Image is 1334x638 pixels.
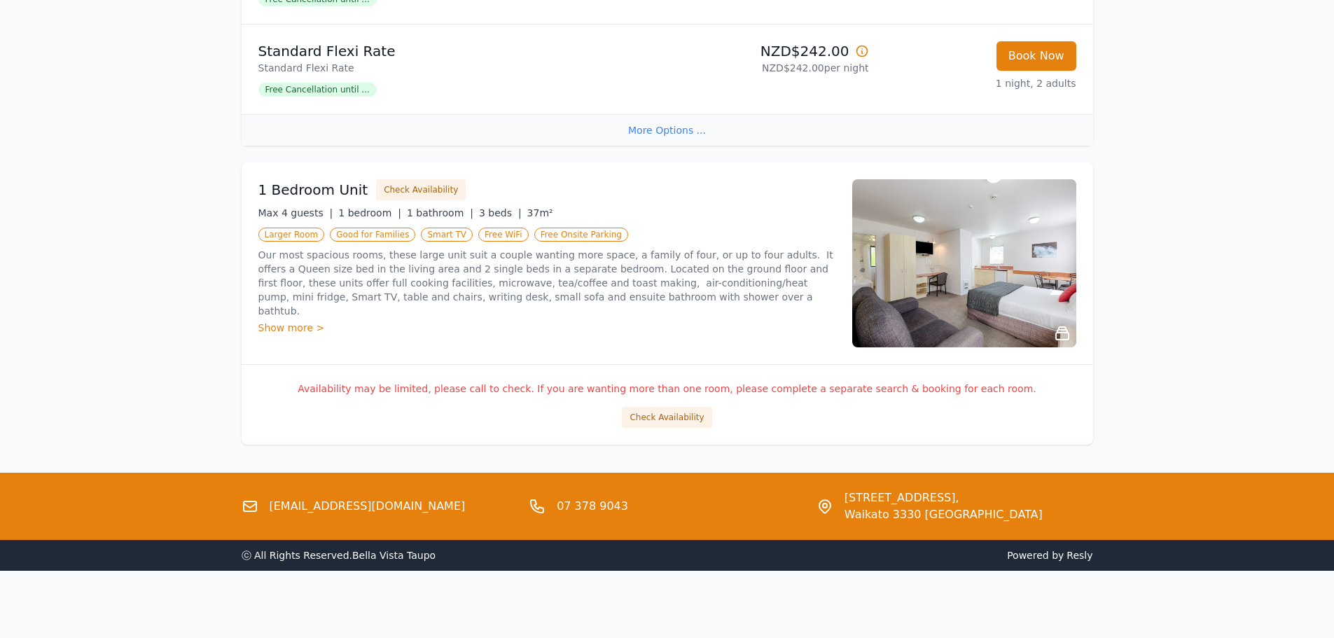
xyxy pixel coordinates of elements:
[258,228,325,242] span: Larger Room
[258,41,662,61] p: Standard Flexi Rate
[880,76,1076,90] p: 1 night, 2 adults
[557,498,628,515] a: 07 378 9043
[479,207,522,219] span: 3 beds |
[258,248,835,318] p: Our most spacious rooms, these large unit suit a couple wanting more space, a family of four, or ...
[258,321,835,335] div: Show more >
[421,228,473,242] span: Smart TV
[330,228,415,242] span: Good for Families
[534,228,628,242] span: Free Onsite Parking
[258,382,1076,396] p: Availability may be limited, please call to check. If you are wanting more than one room, please ...
[270,498,466,515] a: [EMAIL_ADDRESS][DOMAIN_NAME]
[1066,550,1092,561] a: Resly
[376,179,466,200] button: Check Availability
[258,83,377,97] span: Free Cancellation until ...
[407,207,473,219] span: 1 bathroom |
[673,41,869,61] p: NZD$242.00
[258,61,662,75] p: Standard Flexi Rate
[996,41,1076,71] button: Book Now
[527,207,553,219] span: 37m²
[673,61,869,75] p: NZD$242.00 per night
[845,490,1043,506] span: [STREET_ADDRESS],
[845,506,1043,523] span: Waikato 3330 [GEOGRAPHIC_DATA]
[242,550,436,561] span: ⓒ All Rights Reserved. Bella Vista Taupo
[673,548,1093,562] span: Powered by
[258,180,368,200] h3: 1 Bedroom Unit
[258,207,333,219] span: Max 4 guests |
[622,407,711,428] button: Check Availability
[478,228,529,242] span: Free WiFi
[242,114,1093,146] div: More Options ...
[338,207,401,219] span: 1 bedroom |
